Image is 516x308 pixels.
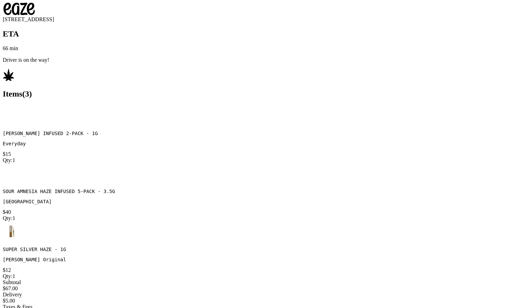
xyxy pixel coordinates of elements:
p: [GEOGRAPHIC_DATA] [3,199,513,204]
div: Delivery [3,292,513,298]
div: Qty: 1 [3,273,513,279]
p: Everyday [3,141,513,146]
h2: ETA [3,29,513,39]
div: Subtotal [3,279,513,285]
img: Sour Amnesia Haze Infused 5-Pack - 3.5g [3,163,22,182]
div: 66 min [3,45,513,52]
img: Jack Herer Infused 2-Pack - 1g [3,105,22,124]
p: Super Silver Haze - 1g [3,247,513,252]
div: [STREET_ADDRESS] [3,16,513,23]
h2: Items ( 3 ) [3,89,513,99]
div: $67.00 [3,285,513,292]
img: Super Silver Haze - 1g [3,221,22,240]
div: $5.00 [3,298,513,304]
p: [PERSON_NAME] Infused 2-Pack - 1g [3,131,513,136]
p: Driver is on the way! [3,57,513,63]
div: $ 40 [3,209,513,215]
p: [PERSON_NAME] Original [3,257,513,262]
div: Qty: 1 [3,215,513,221]
div: Qty: 1 [3,157,513,163]
p: Sour Amnesia Haze Infused 5-Pack - 3.5g [3,189,513,194]
div: $ 15 [3,151,513,157]
div: $ 12 [3,267,513,273]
